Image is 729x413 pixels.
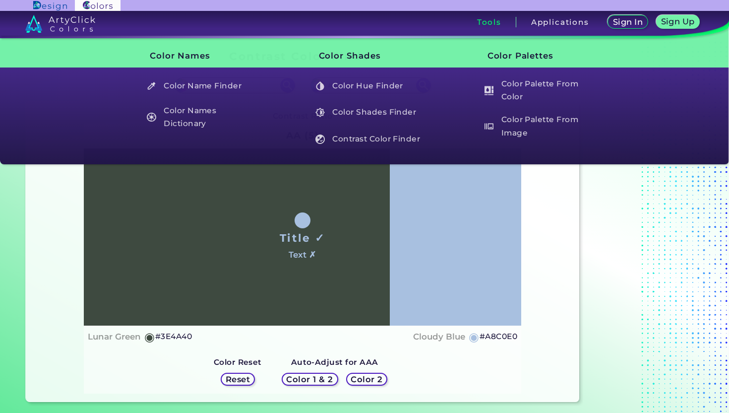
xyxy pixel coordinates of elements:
[285,375,334,384] h5: Color 1 & 2
[141,76,258,95] a: Color Name Finder
[531,18,589,26] h3: Applications
[479,112,596,140] a: Color Palette From Image
[291,357,378,367] strong: Auto-Adjust for AAA
[477,18,501,26] h3: Tools
[350,375,383,384] h5: Color 2
[311,76,426,95] h5: Color Hue Finder
[289,248,316,262] h4: Text ✗
[413,330,465,344] h4: Cloudy Blue
[471,44,596,69] h3: Color Palettes
[311,130,426,148] h5: Contrast Color Finder
[485,122,494,131] img: icon_palette_from_image_white.svg
[147,81,156,91] img: icon_color_name_finder_white.svg
[142,103,257,132] h5: Color Names Dictionary
[310,76,427,95] a: Color Hue Finder
[33,1,66,10] img: ArtyClick Design logo
[655,15,701,29] a: Sign Up
[480,330,517,343] h5: #A8C0E0
[480,76,595,105] h5: Color Palette From Color
[469,331,480,343] h5: ◉
[155,330,192,343] h5: #3E4A40
[315,135,325,144] img: icon_color_contrast_white.svg
[310,130,427,148] a: Contrast Color Finder
[25,15,95,33] img: logo_artyclick_colors_white.svg
[141,103,258,132] a: Color Names Dictionary
[144,331,155,343] h5: ◉
[660,17,696,26] h5: Sign Up
[310,103,427,122] a: Color Shades Finder
[485,86,494,95] img: icon_col_pal_col_white.svg
[315,81,325,91] img: icon_color_hue_white.svg
[302,44,427,69] h3: Color Shades
[225,375,250,384] h5: Reset
[280,230,325,245] h1: Title ✓
[142,76,257,95] h5: Color Name Finder
[133,44,258,69] h3: Color Names
[311,103,426,122] h5: Color Shades Finder
[607,15,649,29] a: Sign In
[214,357,262,367] strong: Color Reset
[147,113,156,122] img: icon_color_names_dictionary_white.svg
[612,18,643,26] h5: Sign In
[315,108,325,117] img: icon_color_shades_white.svg
[88,330,141,344] h4: Lunar Green
[479,76,596,105] a: Color Palette From Color
[480,112,595,140] h5: Color Palette From Image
